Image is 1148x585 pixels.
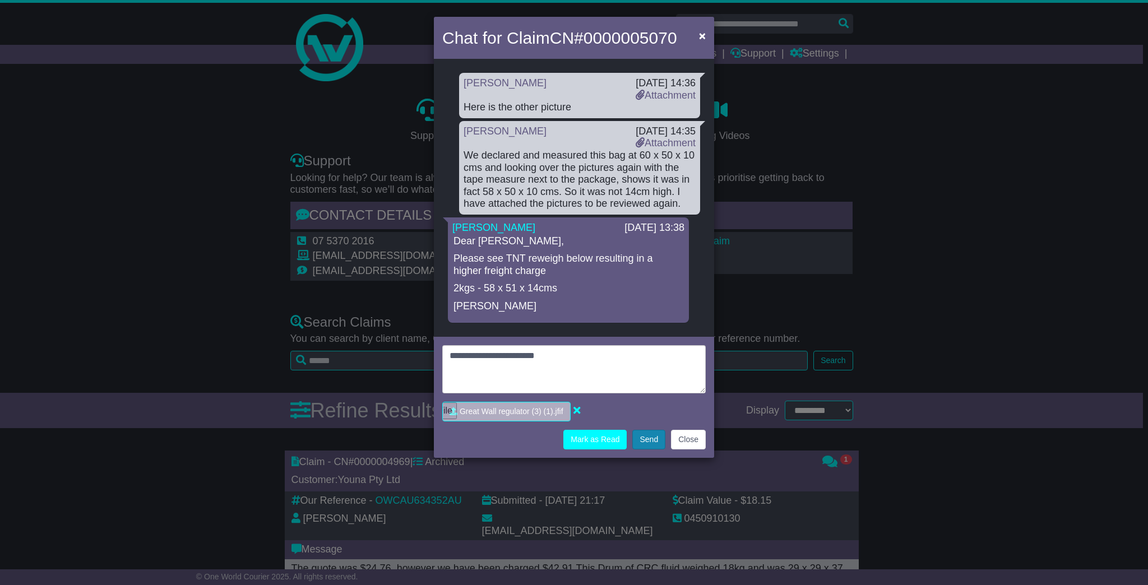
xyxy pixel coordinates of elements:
div: We declared and measured this bag at 60 x 50 x 10 cms and looking over the pictures again with th... [464,150,696,210]
p: [PERSON_NAME] [453,300,683,313]
button: Mark as Read [563,430,627,449]
h4: Chat for Claim [442,25,677,50]
p: 2kgs - 58 x 51 x 14cms [453,282,683,295]
a: [PERSON_NAME] [452,222,535,233]
button: Close [693,24,711,47]
div: Here is the other picture [464,101,696,114]
p: Dear [PERSON_NAME], [453,235,683,248]
div: [DATE] 14:35 [636,126,696,138]
a: [PERSON_NAME] [464,126,547,137]
button: Send [632,430,665,449]
a: [PERSON_NAME] [464,77,547,89]
p: Please see TNT reweigh below resulting in a higher freight charge [453,253,683,277]
span: × [699,29,706,42]
div: [DATE] 13:38 [624,222,684,234]
span: CN# [550,29,677,47]
a: Attachment [636,90,696,101]
a: Attachment [636,137,696,148]
span: 0000005070 [584,29,677,47]
button: Close [671,430,706,449]
div: [DATE] 14:36 [636,77,696,90]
